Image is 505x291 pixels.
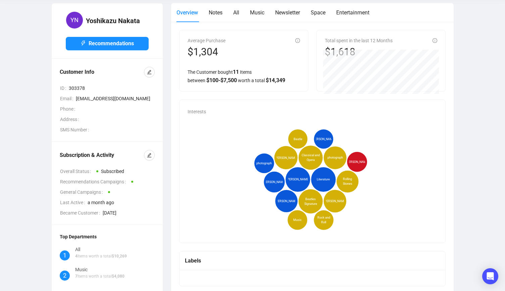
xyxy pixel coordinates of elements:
span: Rolling Stones [339,177,356,186]
span: info-circle [433,38,437,43]
span: 11 [233,69,239,75]
span: photograph [327,156,343,160]
span: Interests [188,109,206,114]
span: Address [60,116,82,123]
div: Open Intercom Messenger [482,268,498,284]
div: $1,618 [325,46,393,58]
span: thunderbolt [81,41,86,46]
span: edit [147,70,152,74]
span: Literature [317,177,330,182]
span: Music [293,218,301,222]
p: Items worth a total [75,253,127,259]
div: Customer Info [60,68,144,76]
span: SMS Number [60,126,92,133]
span: [PERSON_NAME] [346,160,368,164]
span: [PERSON_NAME] [274,155,297,160]
span: Classical and Opera [301,153,320,162]
span: Average Purchase [188,38,225,43]
span: [PERSON_NAME] [275,199,298,203]
span: Entertainment [336,9,369,16]
span: 4 [75,254,78,258]
span: Phone [60,105,78,113]
div: The Customer bought Items between worth a total [188,68,300,84]
span: Subscribed [101,169,124,174]
span: Recommendations [89,39,134,48]
span: Newsletter [275,9,300,16]
span: [PERSON_NAME] [287,177,309,182]
div: Subscription & Activity [60,151,144,159]
div: $1,304 [188,46,225,58]
span: 2 [63,271,66,280]
span: Notes [209,9,222,16]
div: Music [75,266,124,273]
span: Last Active [60,199,88,206]
span: $ 100 - $ 7,500 [206,77,237,83]
span: Recommendations Campaigns [60,178,129,185]
span: edit [147,153,152,158]
span: 303378 [69,84,155,92]
span: [PERSON_NAME] [263,180,285,184]
span: YN [70,15,79,25]
span: Rock and Roll [316,215,332,225]
span: Space [311,9,325,16]
div: Labels [185,256,440,265]
span: General Campaigns [60,188,105,196]
span: Overall Status [60,168,94,175]
span: ID [60,84,69,92]
span: [DATE] [103,209,155,217]
span: Beatle [293,137,302,141]
span: 7 [75,274,78,279]
span: info-circle [295,38,300,43]
span: [EMAIL_ADDRESS][DOMAIN_NAME] [76,95,155,102]
button: Recommendations [66,37,149,50]
span: Beatles Signature [301,197,320,206]
span: $ 4,080 [112,274,124,279]
span: [PERSON_NAME] [323,199,346,203]
span: a month ago [88,199,155,206]
div: Top Departments [60,233,155,240]
span: $ 10,269 [112,254,127,258]
span: Overview [176,9,198,16]
div: All [75,246,127,253]
span: photograph [256,161,272,166]
span: All [233,9,239,16]
span: Email [60,95,76,102]
span: 1 [63,251,66,260]
span: Music [250,9,264,16]
span: [PERSON_NAME] [312,137,335,141]
span: Became Customer [60,209,103,217]
h4: Yoshikazu Nakata [86,16,140,25]
p: Items worth a total [75,273,124,280]
span: Total spent in the last 12 Months [325,38,393,43]
span: $ 14,349 [266,77,285,83]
